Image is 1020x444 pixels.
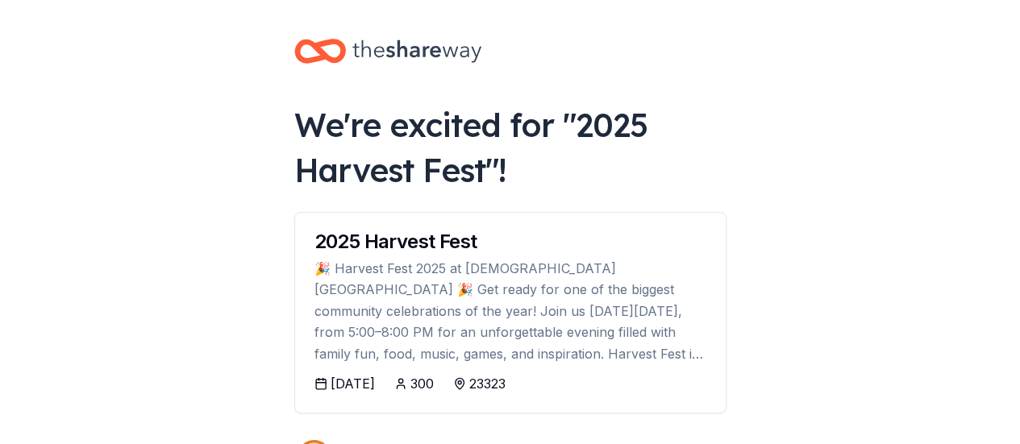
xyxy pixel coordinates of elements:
div: 23323 [469,374,506,393]
div: 300 [410,374,434,393]
div: 2025 Harvest Fest [314,232,706,251]
div: We're excited for " 2025 Harvest Fest "! [294,102,726,193]
div: [DATE] [331,374,375,393]
div: 🎉 Harvest Fest 2025 at [DEMOGRAPHIC_DATA][GEOGRAPHIC_DATA] 🎉 Get ready for one of the biggest com... [314,258,706,364]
